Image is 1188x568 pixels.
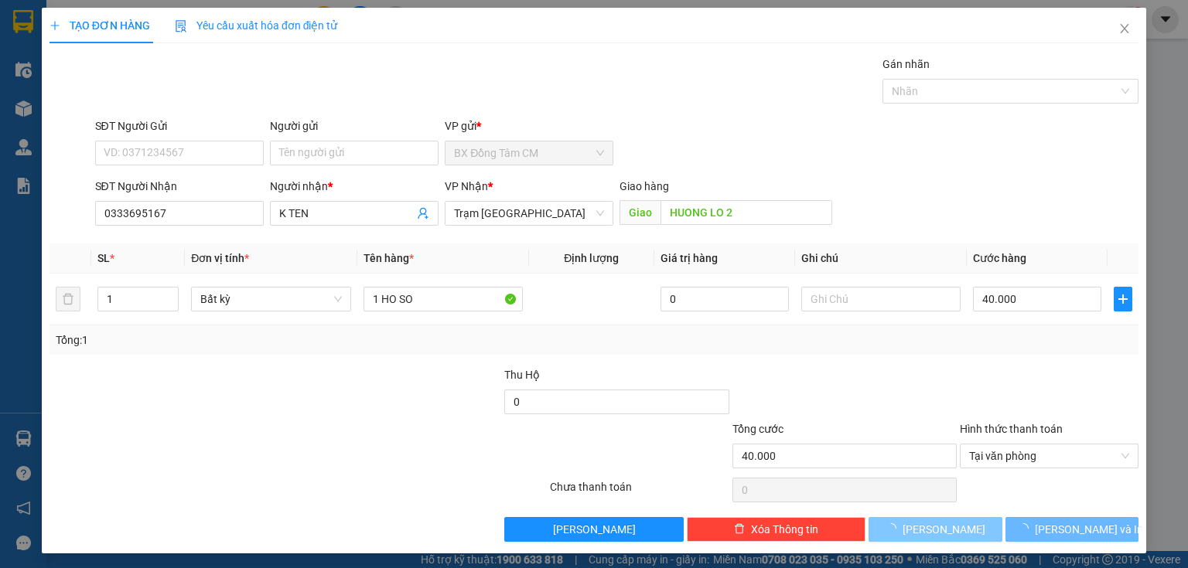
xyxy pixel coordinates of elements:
button: Close [1103,8,1146,51]
div: SĐT Người Gửi [95,117,264,134]
th: Ghi chú [795,243,967,274]
button: [PERSON_NAME] [869,517,1002,542]
span: Giao [620,200,661,225]
button: [PERSON_NAME] [504,517,683,542]
div: VP gửi [445,117,613,134]
button: [PERSON_NAME] và In [1005,517,1139,542]
button: delete [56,287,80,311]
img: icon [175,20,187,32]
label: Hình thức thanh toán [960,423,1063,435]
div: SĐT Người Nhận [95,178,264,195]
span: VP Nhận [445,180,488,192]
span: Giá trị hàng [661,252,718,264]
span: Đơn vị tính [191,252,249,264]
div: Tổng: 1 [56,332,459,349]
span: loading [886,523,903,534]
span: Trạm Sài Gòn [454,202,604,225]
span: close [1118,22,1131,35]
div: Người gửi [270,117,439,134]
span: Định lượng [564,252,619,264]
button: plus [1114,287,1132,311]
input: 0 [661,287,789,311]
span: SL [97,252,110,264]
span: plus [49,20,60,31]
span: Tổng cước [732,423,783,435]
span: [PERSON_NAME] [553,521,636,538]
span: delete [734,523,745,536]
label: Gán nhãn [882,58,930,70]
input: Ghi Chú [801,287,961,311]
span: Giao hàng [620,180,669,192]
span: Bất kỳ [200,287,341,311]
span: user-add [417,207,429,219]
span: Thu Hộ [504,369,540,381]
span: [PERSON_NAME] và In [1035,521,1143,538]
span: BX Đồng Tâm CM [454,141,604,165]
span: Tên hàng [364,252,414,264]
div: Người nhận [270,178,439,195]
span: Xóa Thông tin [751,521,818,538]
span: plus [1115,293,1132,305]
span: Tại văn phòng [969,444,1129,468]
span: [PERSON_NAME] [903,521,985,538]
span: TẠO ĐƠN HÀNG [49,19,150,32]
span: Yêu cầu xuất hóa đơn điện tử [175,19,338,32]
button: deleteXóa Thông tin [687,517,865,542]
span: loading [1018,523,1035,534]
div: Chưa thanh toán [548,478,730,505]
input: VD: Bàn, Ghế [364,287,523,311]
span: Cước hàng [973,252,1026,264]
input: Dọc đường [661,200,832,225]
